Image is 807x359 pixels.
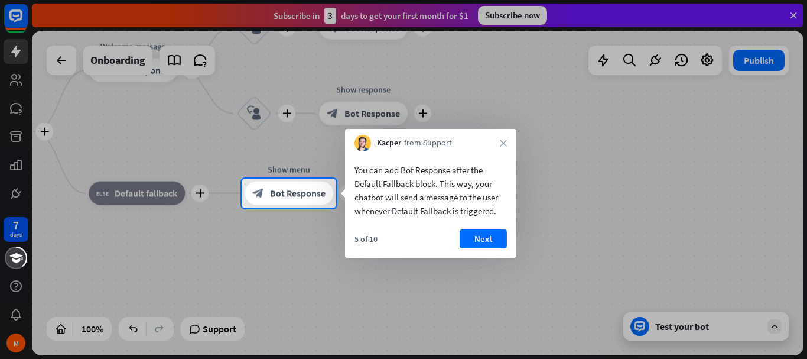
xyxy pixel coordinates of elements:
[270,187,326,199] span: Bot Response
[252,187,264,199] i: block_bot_response
[500,140,507,147] i: close
[354,234,378,244] div: 5 of 10
[377,137,401,149] span: Kacper
[460,229,507,248] button: Next
[404,137,452,149] span: from Support
[354,163,507,218] div: You can add Bot Response after the Default Fallback block. This way, your chatbot will send a mes...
